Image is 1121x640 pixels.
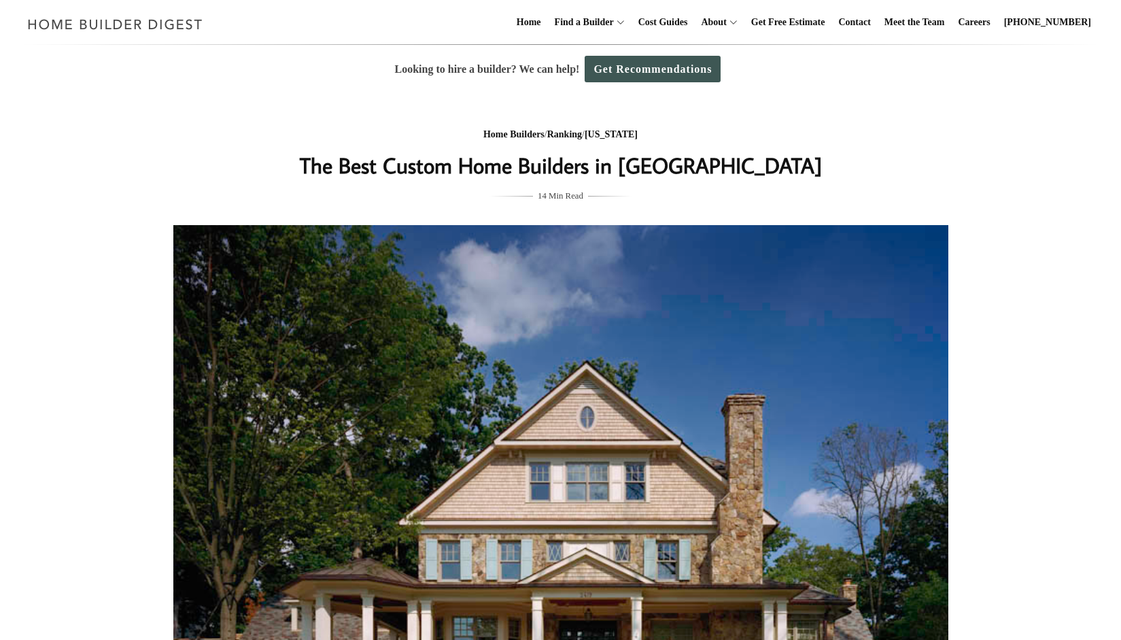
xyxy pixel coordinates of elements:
a: Contact [833,1,876,44]
a: [US_STATE] [585,129,638,139]
div: / / [290,127,832,144]
a: Find a Builder [549,1,614,44]
span: 14 Min Read [538,188,583,203]
a: Ranking [547,129,582,139]
img: Home Builder Digest [22,11,209,37]
a: Get Free Estimate [746,1,831,44]
a: About [695,1,726,44]
h1: The Best Custom Home Builders in [GEOGRAPHIC_DATA] [290,149,832,182]
a: Careers [953,1,996,44]
a: Home [511,1,547,44]
a: Meet the Team [879,1,950,44]
a: [PHONE_NUMBER] [999,1,1097,44]
a: Get Recommendations [585,56,721,82]
a: Cost Guides [633,1,693,44]
a: Home Builders [483,129,545,139]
